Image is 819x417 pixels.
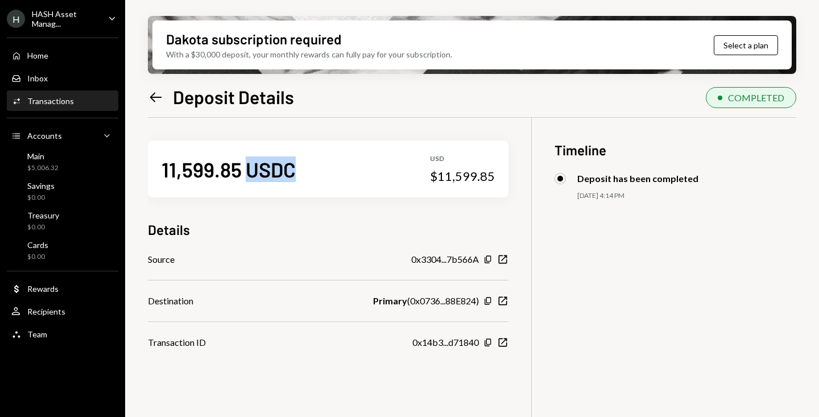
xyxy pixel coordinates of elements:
div: [DATE] 4:14 PM [577,191,796,201]
div: Rewards [27,284,59,294]
div: H [7,10,25,28]
h1: Deposit Details [173,85,294,108]
a: Team [7,324,118,344]
div: With a $30,000 deposit, your monthly rewards can fully pay for your subscription. [166,48,452,60]
div: 11,599.85 USDC [162,156,296,182]
div: Home [27,51,48,60]
a: Inbox [7,68,118,88]
a: Treasury$0.00 [7,207,118,234]
div: USD [430,154,495,164]
div: $0.00 [27,193,55,203]
div: Transaction ID [148,336,206,349]
div: $0.00 [27,252,48,262]
div: Source [148,253,175,266]
div: COMPLETED [728,92,784,103]
div: HASH Asset Manag... [32,9,99,28]
a: Home [7,45,118,65]
b: Primary [373,294,407,308]
div: Dakota subscription required [166,30,341,48]
div: Inbox [27,73,48,83]
h3: Details [148,220,190,239]
a: Savings$0.00 [7,177,118,205]
a: Transactions [7,90,118,111]
div: $11,599.85 [430,168,495,184]
div: Team [27,329,47,339]
div: Deposit has been completed [577,173,698,184]
a: Recipients [7,301,118,321]
div: 0x3304...7b566A [411,253,479,266]
div: $5,006.32 [27,163,59,173]
div: Cards [27,240,48,250]
a: Rewards [7,278,118,299]
div: Destination [148,294,193,308]
h3: Timeline [555,141,796,159]
div: Savings [27,181,55,191]
div: $0.00 [27,222,59,232]
div: Transactions [27,96,74,106]
div: ( 0x0736...88E824 ) [373,294,479,308]
div: Treasury [27,210,59,220]
a: Main$5,006.32 [7,148,118,175]
button: Select a plan [714,35,778,55]
a: Accounts [7,125,118,146]
div: Recipients [27,307,65,316]
a: Cards$0.00 [7,237,118,264]
div: Main [27,151,59,161]
div: Accounts [27,131,62,141]
div: 0x14b3...d71840 [412,336,479,349]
